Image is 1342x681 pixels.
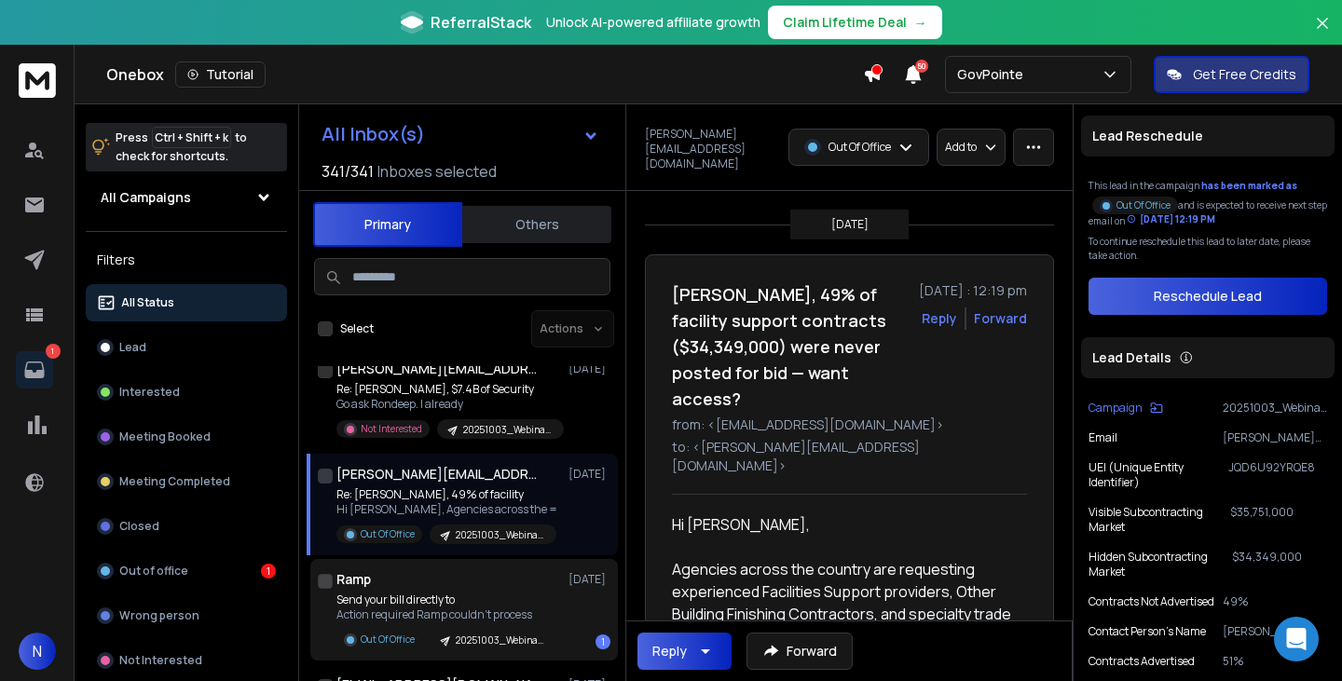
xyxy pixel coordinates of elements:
[568,361,610,376] p: [DATE]
[1223,430,1327,445] p: [PERSON_NAME][EMAIL_ADDRESS][DOMAIN_NAME]
[106,61,863,88] div: Onebox
[1089,550,1232,579] p: Hidden Subcontracting Market
[119,474,230,489] p: Meeting Completed
[261,564,276,579] div: 1
[652,642,687,661] div: Reply
[645,127,777,171] p: [PERSON_NAME][EMAIL_ADDRESS][DOMAIN_NAME]
[86,179,287,216] button: All Campaigns
[546,13,760,32] p: Unlock AI-powered affiliate growth
[86,374,287,411] button: Interested
[19,633,56,670] button: N
[1228,460,1327,490] p: JQD6U92YRQE8
[336,592,556,607] p: Send your bill directly to
[313,202,462,247] button: Primary
[121,295,174,310] p: All Status
[1089,401,1143,415] p: Campaign
[336,487,557,502] p: Re: [PERSON_NAME], 49% of facility
[46,344,61,359] p: 1
[119,653,202,668] p: Not Interested
[1089,654,1195,669] p: Contracts Advertised
[336,607,556,622] p: Action required Ramp couldn’t process
[16,351,53,388] a: 1
[672,438,1027,475] p: to: <[PERSON_NAME][EMAIL_ADDRESS][DOMAIN_NAME]>
[462,204,611,245] button: Others
[1193,65,1296,84] p: Get Free Credits
[1127,212,1215,226] div: [DATE] 12:19 PM
[322,125,425,143] h1: All Inbox(s)
[116,129,247,166] p: Press to check for shortcuts.
[1154,56,1309,93] button: Get Free Credits
[914,13,927,32] span: →
[922,309,957,328] button: Reply
[86,247,287,273] h3: Filters
[828,140,891,155] p: Out Of Office
[637,633,732,670] button: Reply
[119,429,211,444] p: Meeting Booked
[596,634,610,649] div: 1
[377,160,497,183] h3: Inboxes selected
[336,465,541,484] h1: [PERSON_NAME][EMAIL_ADDRESS][DOMAIN_NAME]
[86,463,287,500] button: Meeting Completed
[119,385,180,400] p: Interested
[1092,127,1203,145] p: Lead Reschedule
[1223,624,1327,639] p: [PERSON_NAME]
[336,570,371,589] h1: Ramp
[336,360,541,378] h1: [PERSON_NAME][EMAIL_ADDRESS][DOMAIN_NAME]
[322,160,374,183] span: 341 / 341
[957,65,1031,84] p: GovPointe
[431,11,531,34] span: ReferralStack
[86,418,287,456] button: Meeting Booked
[361,527,415,541] p: Out Of Office
[568,467,610,482] p: [DATE]
[1201,179,1297,192] span: has been marked as
[831,217,869,232] p: [DATE]
[340,321,374,336] label: Select
[1223,401,1327,415] p: 20251003_Webinar-[PERSON_NAME](1008-09)-Nationwide Facility Support Contracts
[86,597,287,634] button: Wrong person
[463,423,553,437] p: 20251003_Webinar-[PERSON_NAME](1008-09)-Nationwide Security Service Contracts
[945,140,977,155] p: Add to
[1089,430,1117,445] p: Email
[119,519,159,534] p: Closed
[1310,11,1335,56] button: Close banner
[1274,617,1319,661] div: Open Intercom Messenger
[175,61,266,88] button: Tutorial
[456,528,545,542] p: 20251003_Webinar-[PERSON_NAME](1008-09)-Nationwide Facility Support Contracts
[1092,348,1171,367] p: Lead Details
[119,564,188,579] p: Out of office
[746,633,853,670] button: Forward
[768,6,942,39] button: Claim Lifetime Deal→
[361,422,422,436] p: Not Interested
[86,329,287,366] button: Lead
[119,340,146,355] p: Lead
[101,188,191,207] h1: All Campaigns
[672,513,1012,536] div: Hi [PERSON_NAME],
[307,116,614,153] button: All Inbox(s)
[568,572,610,587] p: [DATE]
[86,552,287,590] button: Out of office1
[1089,235,1327,263] p: To continue reschedule this lead to later date, please take action.
[1232,550,1327,579] p: $34,349,000
[119,608,199,623] p: Wrong person
[86,284,287,321] button: All Status
[1116,198,1171,212] p: Out Of Office
[152,127,231,148] span: Ctrl + Shift + k
[361,633,415,647] p: Out Of Office
[1089,179,1327,227] div: This lead in the campaign and is expected to receive next step email on
[336,502,557,517] p: Hi [PERSON_NAME], Agencies across the =
[86,508,287,545] button: Closed
[86,642,287,679] button: Not Interested
[1089,460,1228,490] p: UEI (Unique Entity Identifier)
[672,281,908,412] h1: [PERSON_NAME], 49% of facility support contracts ($34,349,000) were never posted for bid — want a...
[1223,594,1327,609] p: 49%
[1223,654,1327,669] p: 51%
[915,60,928,73] span: 50
[1089,278,1327,315] button: Reschedule Lead
[336,382,560,397] p: Re: [PERSON_NAME], $7.4B of Security
[672,415,1027,434] p: from: <[EMAIL_ADDRESS][DOMAIN_NAME]>
[336,397,560,412] p: Go ask Rondeep. I already
[1089,505,1230,535] p: Visible Subcontracting Market
[1089,401,1163,415] button: Campaign
[1230,505,1327,535] p: $35,751,000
